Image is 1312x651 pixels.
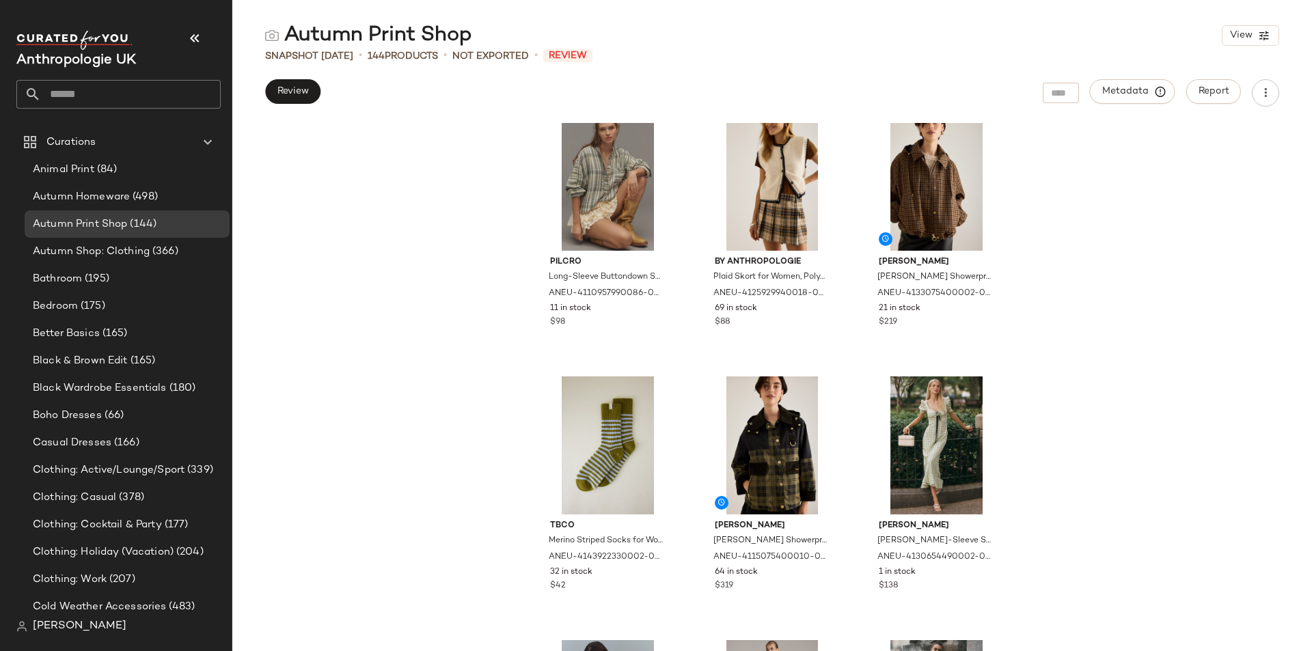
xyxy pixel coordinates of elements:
span: 21 in stock [879,303,920,315]
span: Autumn Shop: Clothing [33,244,150,260]
span: • [534,48,538,64]
span: View [1229,30,1253,41]
span: ANEU-4125929940018-000-029 [713,288,829,300]
span: Merino Striped Socks for Women in Green, Wool/Elastane by TBCo at Anthropologie [549,535,664,547]
span: Review [277,86,309,97]
span: Bathroom [33,271,82,287]
span: 69 in stock [715,303,757,315]
span: (165) [128,353,156,369]
span: Curations [46,135,96,150]
span: Not Exported [452,49,529,64]
span: Boho Dresses [33,408,102,424]
span: TBCo [550,520,666,532]
span: (483) [166,599,195,615]
span: $88 [715,316,730,329]
span: Animal Print [33,162,94,178]
span: (84) [94,162,118,178]
span: (195) [82,271,109,287]
img: svg%3e [16,621,27,632]
span: 32 in stock [550,566,592,579]
span: $138 [879,580,898,592]
button: Metadata [1090,79,1175,104]
span: ANEU-4115075400010-000-038 [713,551,829,564]
span: 1 in stock [879,566,916,579]
span: Snapshot [DATE] [265,49,353,64]
span: Clothing: Cocktail & Party [33,517,162,533]
span: Autumn Homeware [33,189,130,205]
span: Pilcro [550,256,666,268]
span: Better Basics [33,326,100,342]
span: By Anthropologie [715,256,830,268]
span: (66) [102,408,124,424]
span: [PERSON_NAME]-Sleeve Scoop-Neck Midi Dress for Women, Polyester/Rayon, Size Large by [PERSON_NAME... [877,535,993,547]
span: (207) [107,572,135,587]
span: [PERSON_NAME] [33,618,126,635]
div: Products [368,49,438,64]
div: Autumn Print Shop [265,22,472,49]
span: (366) [150,244,178,260]
span: (165) [100,326,128,342]
img: 4115075400010_038_e3 [704,376,841,514]
span: ANEU-4130654490002-000-038 [877,551,993,564]
span: (175) [78,299,105,314]
span: Clothing: Active/Lounge/Sport [33,462,184,478]
span: $42 [550,580,566,592]
span: 11 in stock [550,303,591,315]
span: [PERSON_NAME] Showerproof Jacket for Women, Polyester/Viscose/Elastane, Size Uk 14 by [PERSON_NAM... [877,271,993,283]
span: ANEU-4133075400002-000-029 [877,288,993,300]
span: Metadata [1102,85,1164,98]
span: Report [1198,86,1229,97]
button: Report [1186,79,1241,104]
span: Current Company Name [16,53,136,68]
span: • [359,48,362,64]
span: Autumn Print Shop [33,217,127,232]
span: ANEU-4143922330002-000-230 [549,551,664,564]
span: [PERSON_NAME] Showerproof Jacket for Women, Cotton, Size Uk 8 by [PERSON_NAME] at Anthropologie [713,535,829,547]
span: $319 [715,580,733,592]
span: Plaid Skort for Women, Polyester/Viscose, Size Uk 10 by Anthropologie [713,271,829,283]
span: Black Wardrobe Essentials [33,380,167,396]
span: $98 [550,316,565,329]
img: 4130654490002_038_b [868,376,1005,514]
span: Bedroom [33,299,78,314]
button: View [1222,25,1279,46]
img: cfy_white_logo.C9jOOHJF.svg [16,31,133,50]
span: Black & Brown Edit [33,353,128,369]
span: ANEU-4110957990086-000-030 [549,288,664,300]
span: Clothing: Work [33,572,107,587]
span: Clothing: Holiday (Vacation) [33,544,174,560]
span: 144 [368,51,385,61]
span: $219 [879,316,897,329]
img: svg%3e [265,29,279,42]
span: (498) [130,189,158,205]
span: Cold Weather Accessories [33,599,166,615]
span: (180) [167,380,196,396]
span: (339) [184,462,213,478]
img: 4143922330002_230_e [539,376,676,514]
span: Long-Sleeve Buttondown Swing Top for Women in Green, Cotton, Size Medium by Pilcro at Anthropologie [549,271,664,283]
span: 64 in stock [715,566,758,579]
span: [PERSON_NAME] [879,520,994,532]
span: • [443,48,447,64]
span: Review [543,49,592,62]
span: (166) [111,435,139,451]
span: (177) [162,517,189,533]
span: [PERSON_NAME] [715,520,830,532]
span: Clothing: Casual [33,490,116,505]
span: (144) [127,217,156,232]
span: (204) [174,544,204,560]
span: (378) [116,490,144,505]
button: Review [265,79,320,104]
span: [PERSON_NAME] [879,256,994,268]
span: Casual Dresses [33,435,111,451]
